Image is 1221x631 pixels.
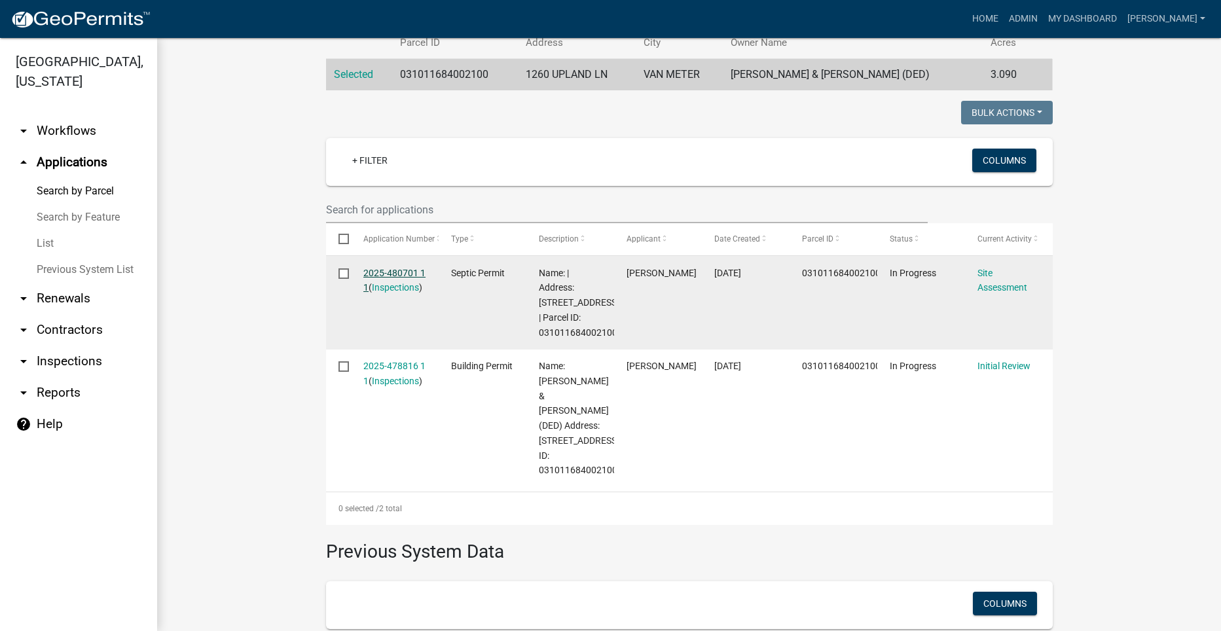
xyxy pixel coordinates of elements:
[627,234,661,243] span: Applicant
[983,59,1033,91] td: 3.090
[614,223,702,255] datatable-header-cell: Applicant
[351,223,439,255] datatable-header-cell: Application Number
[439,223,526,255] datatable-header-cell: Type
[627,268,697,278] span: Patrick McCall
[16,291,31,306] i: arrow_drop_down
[16,123,31,139] i: arrow_drop_down
[326,525,1053,566] h3: Previous System Data
[977,234,1032,243] span: Current Activity
[1004,7,1043,31] a: Admin
[16,385,31,401] i: arrow_drop_down
[961,101,1053,124] button: Bulk Actions
[16,353,31,369] i: arrow_drop_down
[539,361,619,475] span: Name: MCCALL, PATRICK & LUCRETIA (DED) Address: 1260 UPLAND LN Parcel ID: 031011684002100
[714,234,760,243] span: Date Created
[326,196,928,223] input: Search for applications
[973,592,1037,615] button: Columns
[363,268,426,293] a: 2025-480701 1 1
[723,59,983,91] td: [PERSON_NAME] & [PERSON_NAME] (DED)
[363,266,426,296] div: ( )
[326,492,1053,525] div: 2 total
[526,223,614,255] datatable-header-cell: Description
[363,234,435,243] span: Application Number
[972,149,1036,172] button: Columns
[977,361,1030,371] a: Initial Review
[326,223,351,255] datatable-header-cell: Select
[372,282,419,293] a: Inspections
[714,268,741,278] span: 09/18/2025
[451,268,505,278] span: Septic Permit
[890,234,913,243] span: Status
[790,223,877,255] datatable-header-cell: Parcel ID
[16,154,31,170] i: arrow_drop_up
[890,361,936,371] span: In Progress
[1122,7,1211,31] a: [PERSON_NAME]
[451,234,468,243] span: Type
[636,27,723,58] th: City
[977,268,1027,293] a: Site Assessment
[342,149,398,172] a: + Filter
[967,7,1004,31] a: Home
[983,27,1033,58] th: Acres
[802,361,881,371] span: 031011684002100
[1043,7,1122,31] a: My Dashboard
[16,322,31,338] i: arrow_drop_down
[877,223,965,255] datatable-header-cell: Status
[723,27,983,58] th: Owner Name
[16,416,31,432] i: help
[965,223,1053,255] datatable-header-cell: Current Activity
[714,361,741,371] span: 09/15/2025
[334,68,373,81] a: Selected
[392,59,518,91] td: 031011684002100
[518,27,636,58] th: Address
[802,268,881,278] span: 031011684002100
[451,361,513,371] span: Building Permit
[518,59,636,91] td: 1260 UPLAND LN
[372,376,419,386] a: Inspections
[636,59,723,91] td: VAN METER
[363,359,426,389] div: ( )
[702,223,790,255] datatable-header-cell: Date Created
[539,234,579,243] span: Description
[627,361,697,371] span: Patrick McCall
[363,361,426,386] a: 2025-478816 1 1
[392,27,518,58] th: Parcel ID
[539,268,619,338] span: Name: | Address: 1260 UPLAND LN | Parcel ID: 031011684002100
[338,504,379,513] span: 0 selected /
[802,234,833,243] span: Parcel ID
[890,268,936,278] span: In Progress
